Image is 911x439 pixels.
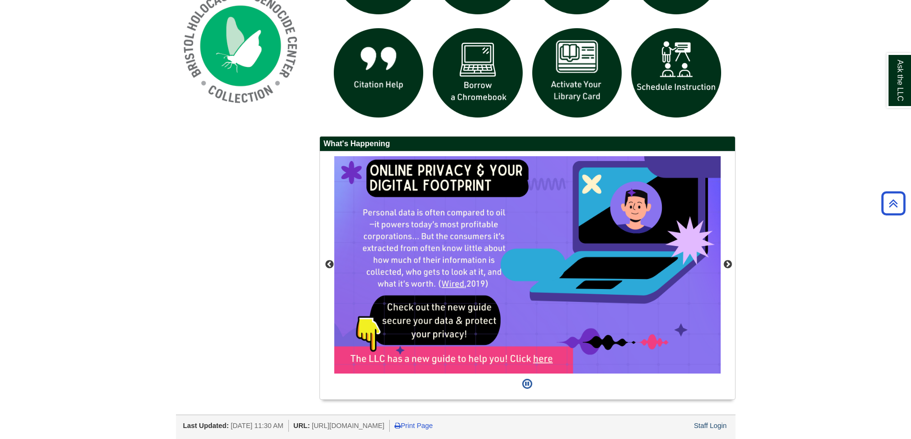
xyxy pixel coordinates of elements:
[334,156,721,374] div: This box contains rotating images
[395,422,433,429] a: Print Page
[626,23,726,123] img: For faculty. Schedule Library Instruction icon links to form.
[183,422,229,429] span: Last Updated:
[519,374,535,395] button: Pause
[428,23,527,123] img: Borrow a chromebook icon links to the borrow a chromebook web page
[325,260,334,269] button: Previous
[230,422,283,429] span: [DATE] 11:30 AM
[878,197,909,210] a: Back to Top
[527,23,627,123] img: activate Library Card icon links to form to activate student ID into library card
[723,260,733,269] button: Next
[395,422,401,429] i: Print Page
[329,23,428,123] img: citation help icon links to citation help guide page
[294,422,310,429] span: URL:
[694,422,727,429] a: Staff Login
[312,422,384,429] span: [URL][DOMAIN_NAME]
[320,137,735,151] h2: What's Happening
